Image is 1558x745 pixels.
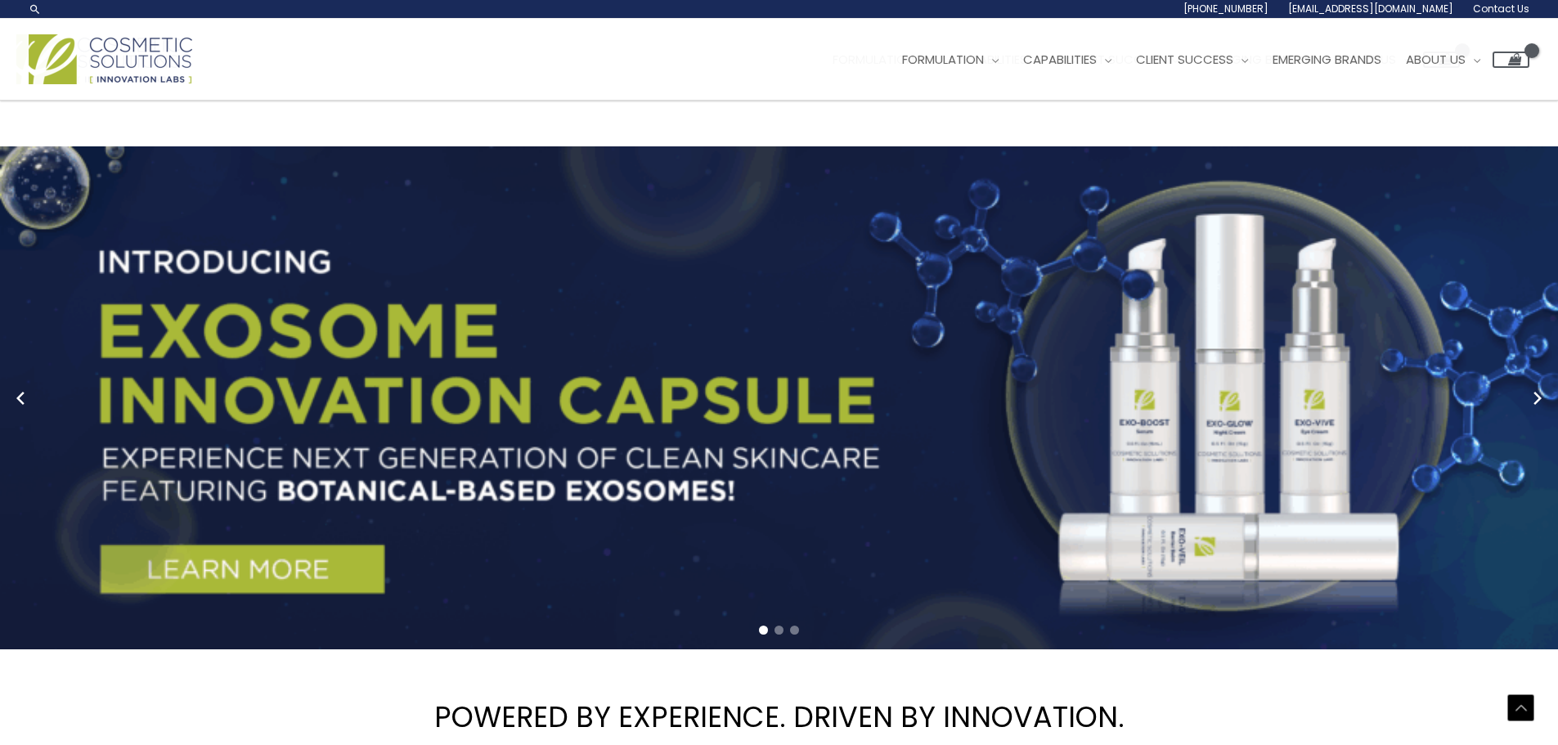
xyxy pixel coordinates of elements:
span: Capabilities [1023,51,1097,68]
a: Client Success [1124,35,1260,84]
a: Formulation [890,35,1011,84]
span: Formulation [902,51,984,68]
span: [PHONE_NUMBER] [1183,2,1268,16]
nav: Site Navigation [878,35,1529,84]
span: Go to slide 3 [790,626,799,635]
a: About Us [1394,35,1493,84]
span: [EMAIL_ADDRESS][DOMAIN_NAME] [1288,2,1453,16]
span: Emerging Brands [1273,51,1381,68]
span: Contact Us [1473,2,1529,16]
img: Cosmetic Solutions Logo [29,34,192,84]
a: Capabilities [1011,35,1124,84]
span: About Us [1406,51,1466,68]
span: Client Success [1136,51,1233,68]
a: View Shopping Cart, empty [1493,52,1529,68]
button: Previous slide [8,386,33,411]
a: Search icon link [29,2,42,16]
a: Emerging Brands [1260,35,1394,84]
span: Go to slide 1 [759,626,768,635]
button: Next slide [1525,386,1550,411]
span: Go to slide 2 [775,626,783,635]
